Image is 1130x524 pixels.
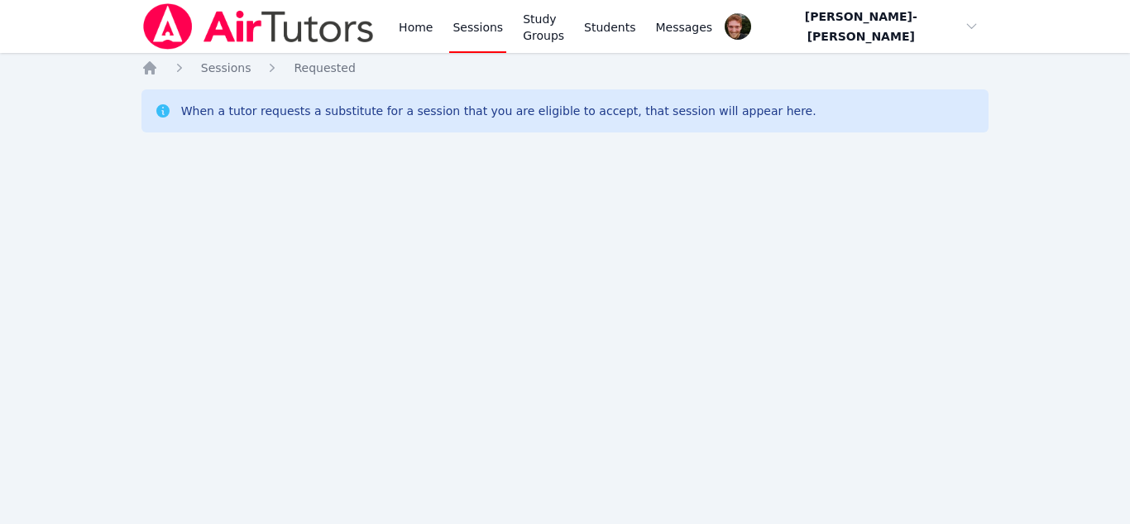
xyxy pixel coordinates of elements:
[294,60,355,76] a: Requested
[201,60,251,76] a: Sessions
[181,103,816,119] div: When a tutor requests a substitute for a session that you are eligible to accept, that session wi...
[141,60,989,76] nav: Breadcrumb
[294,61,355,75] span: Requested
[201,61,251,75] span: Sessions
[656,19,713,36] span: Messages
[141,3,376,50] img: Air Tutors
